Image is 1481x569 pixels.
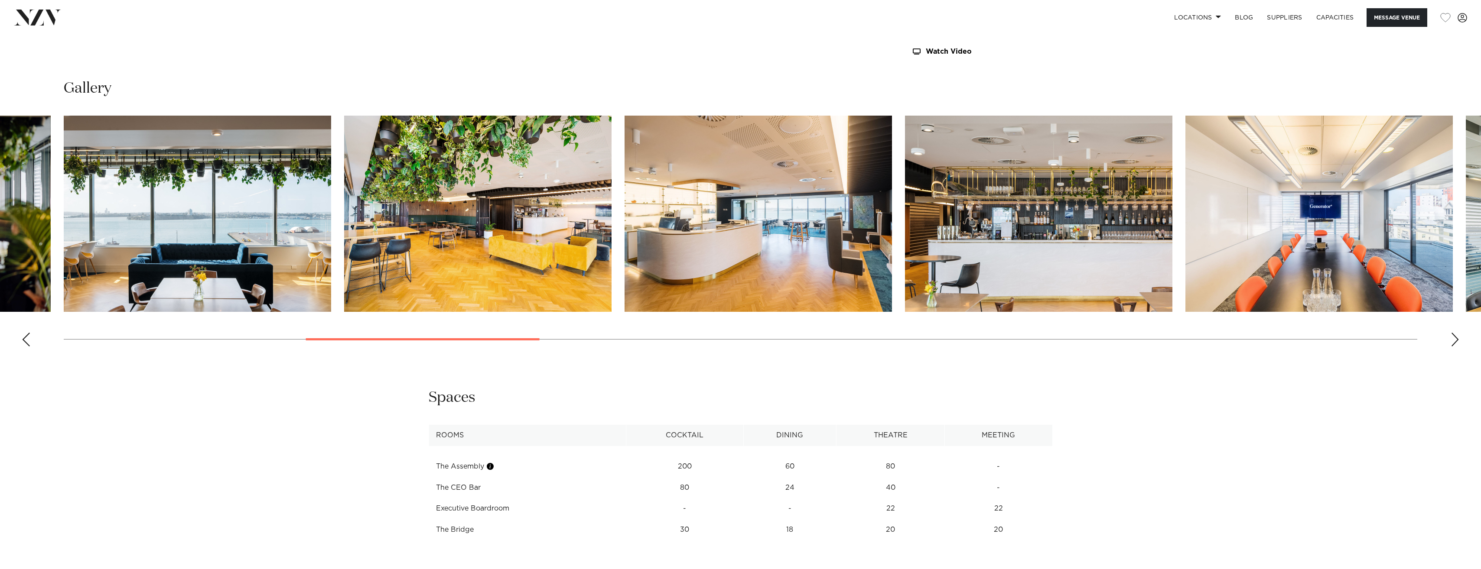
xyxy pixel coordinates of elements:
[1185,116,1453,312] swiper-slide: 10 / 28
[429,388,475,407] h2: Spaces
[743,519,836,540] td: 18
[945,498,1052,519] td: 22
[64,116,331,312] swiper-slide: 6 / 28
[743,477,836,498] td: 24
[905,116,1172,312] swiper-slide: 9 / 28
[743,456,836,477] td: 60
[429,456,626,477] td: The Assembly
[743,425,836,446] th: Dining
[945,456,1052,477] td: -
[626,519,744,540] td: 30
[429,498,626,519] td: Executive Boardroom
[837,477,945,498] td: 40
[625,116,892,312] swiper-slide: 8 / 28
[429,477,626,498] td: The CEO Bar
[1228,8,1260,27] a: BLOG
[429,425,626,446] th: Rooms
[626,498,744,519] td: -
[14,10,61,25] img: nzv-logo.png
[945,477,1052,498] td: -
[945,519,1052,540] td: 20
[837,519,945,540] td: 20
[626,456,744,477] td: 200
[429,519,626,540] td: The Bridge
[1367,8,1427,27] button: Message Venue
[837,498,945,519] td: 22
[837,425,945,446] th: Theatre
[1309,8,1361,27] a: Capacities
[626,425,744,446] th: Cocktail
[837,456,945,477] td: 80
[743,498,836,519] td: -
[626,477,744,498] td: 80
[1167,8,1228,27] a: Locations
[911,48,1053,55] a: Watch Video
[1260,8,1309,27] a: SUPPLIERS
[945,425,1052,446] th: Meeting
[344,116,612,312] swiper-slide: 7 / 28
[64,79,111,98] h2: Gallery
